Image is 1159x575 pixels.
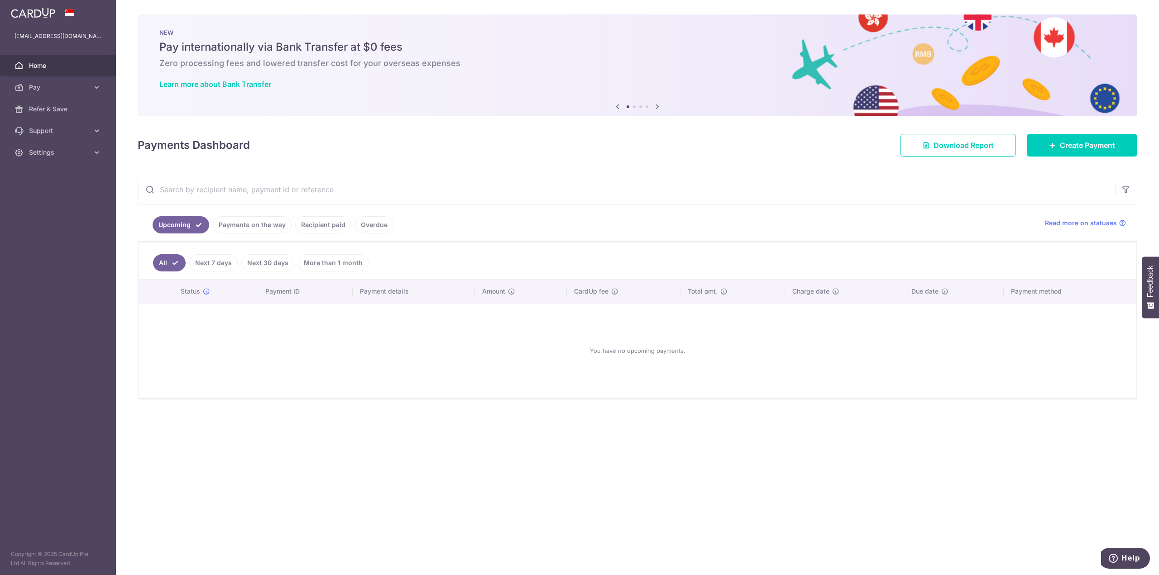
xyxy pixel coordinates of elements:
th: Payment details [353,280,475,303]
span: Create Payment [1060,140,1115,151]
a: Learn more about Bank Transfer [159,80,271,89]
h5: Pay internationally via Bank Transfer at $0 fees [159,40,1116,54]
input: Search by recipient name, payment id or reference [138,175,1115,204]
a: More than 1 month [298,254,369,271]
a: Recipient paid [295,216,351,233]
a: Overdue [355,216,393,233]
div: You have no upcoming payments. [149,311,1125,390]
span: Settings [29,148,89,157]
span: Support [29,126,89,135]
span: Amount [482,287,505,296]
span: Due date [911,287,939,296]
p: NEW [159,29,1116,36]
span: Pay [29,83,89,92]
a: Read more on statuses [1045,219,1126,228]
h4: Payments Dashboard [138,137,250,153]
span: Charge date [792,287,829,296]
a: Download Report [900,134,1016,157]
button: Feedback - Show survey [1142,257,1159,318]
span: Status [181,287,200,296]
img: CardUp [11,7,55,18]
span: Home [29,61,89,70]
iframe: Opens a widget where you can find more information [1101,548,1150,570]
span: Refer & Save [29,105,89,114]
a: Create Payment [1027,134,1137,157]
span: Total amt. [688,287,718,296]
th: Payment method [1004,280,1136,303]
span: Read more on statuses [1045,219,1117,228]
th: Payment ID [258,280,352,303]
img: Bank transfer banner [138,14,1137,116]
a: All [153,254,186,271]
span: Download Report [934,140,994,151]
h6: Zero processing fees and lowered transfer cost for your overseas expenses [159,58,1116,69]
a: Next 7 days [189,254,238,271]
span: CardUp fee [574,287,608,296]
p: [EMAIL_ADDRESS][DOMAIN_NAME] [14,32,101,41]
span: Feedback [1146,266,1154,297]
a: Next 30 days [241,254,294,271]
a: Upcoming [153,216,209,233]
a: Payments on the way [213,216,292,233]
